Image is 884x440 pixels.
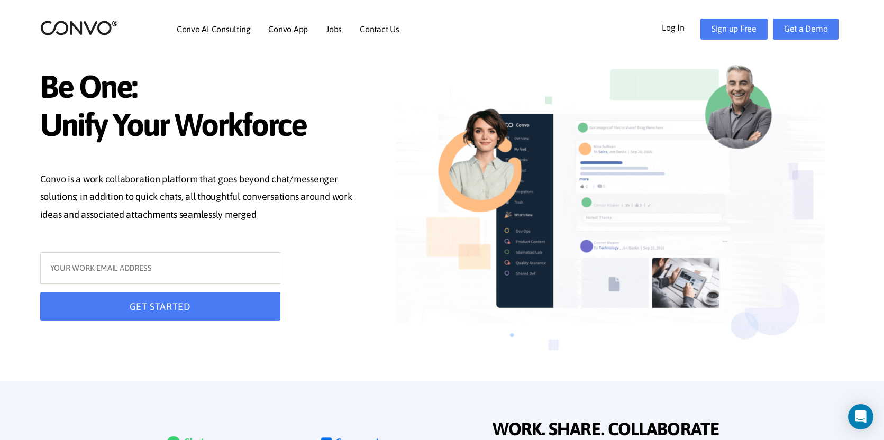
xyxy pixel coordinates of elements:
[177,25,250,33] a: Convo AI Consulting
[848,404,873,429] div: Open Intercom Messenger
[662,19,700,35] a: Log In
[40,292,280,321] button: GET STARTED
[326,25,342,33] a: Jobs
[40,68,366,108] span: Be One:
[360,25,399,33] a: Contact Us
[40,170,366,226] p: Convo is a work collaboration platform that goes beyond chat/messenger solutions; in addition to ...
[268,25,308,33] a: Convo App
[40,20,118,36] img: logo_2.png
[40,106,366,146] span: Unify Your Workforce
[40,252,280,284] input: YOUR WORK EMAIL ADDRESS
[396,51,825,384] img: image_not_found
[700,19,768,40] a: Sign up Free
[773,19,839,40] a: Get a Demo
